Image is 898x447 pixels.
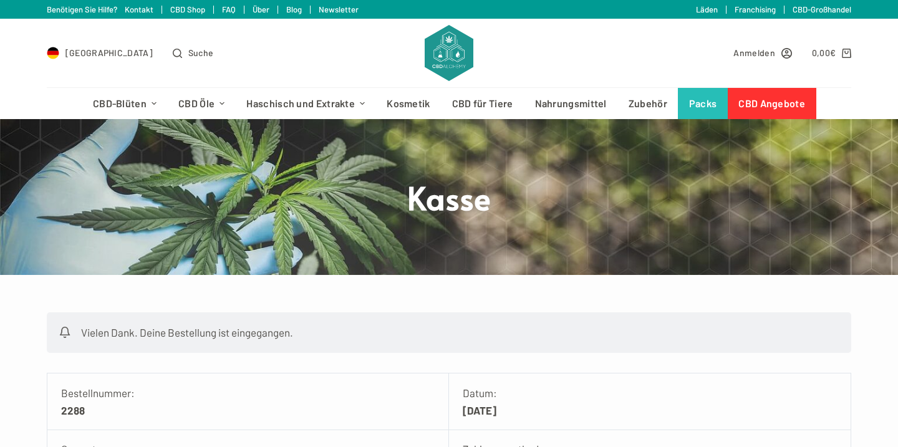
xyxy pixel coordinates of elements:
a: CBD-Blüten [82,88,167,119]
a: CBD-Großhandel [793,4,851,14]
a: Blog [286,4,302,14]
a: Newsletter [319,4,359,14]
p: Vielen Dank. Deine Bestellung ist eingegangen. [47,312,851,353]
a: CBD Shop [170,4,205,14]
a: Kosmetik [376,88,441,119]
a: Läden [696,4,718,14]
h1: Kasse [215,177,683,218]
a: Haschisch und Extrakte [236,88,376,119]
a: Shopping cart [812,46,851,60]
strong: [DATE] [463,401,837,419]
a: CBD Öle [168,88,236,119]
a: Select Country [47,46,153,60]
li: Bestellnummer: [47,373,449,430]
button: Open search form [173,46,213,60]
a: Benötigen Sie Hilfe? Kontakt [47,4,153,14]
nav: Header-Menü [82,88,816,119]
a: Packs [678,88,728,119]
a: Über [253,4,269,14]
a: Franchising [735,4,776,14]
a: Anmelden [733,46,791,60]
img: DE Flag [47,47,59,59]
span: Suche [188,46,214,60]
span: [GEOGRAPHIC_DATA] [65,46,153,60]
span: € [830,47,836,58]
li: Datum: [449,373,851,430]
a: FAQ [222,4,236,14]
a: Zubehör [617,88,678,119]
a: CBD für Tiere [441,88,524,119]
a: Nahrungsmittel [524,88,617,119]
bdi: 0,00 [812,47,836,58]
img: CBD Alchemy [425,25,473,81]
a: CBD Angebote [728,88,816,119]
span: Anmelden [733,46,775,60]
strong: 2288 [61,401,435,419]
